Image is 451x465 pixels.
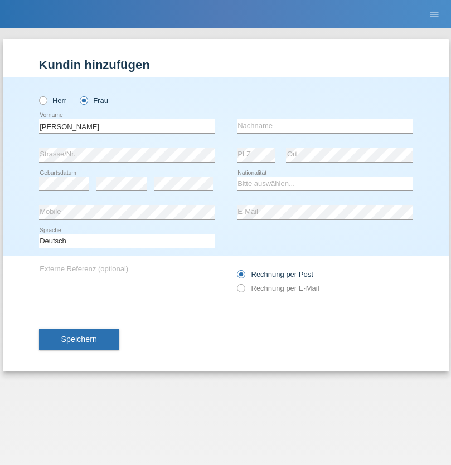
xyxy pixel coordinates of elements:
[423,11,445,17] a: menu
[237,284,244,298] input: Rechnung per E-Mail
[237,270,313,278] label: Rechnung per Post
[39,329,119,350] button: Speichern
[61,335,97,344] span: Speichern
[80,96,87,104] input: Frau
[80,96,108,105] label: Frau
[237,270,244,284] input: Rechnung per Post
[237,284,319,292] label: Rechnung per E-Mail
[39,96,46,104] input: Herr
[39,58,413,72] h1: Kundin hinzufügen
[429,9,440,20] i: menu
[39,96,67,105] label: Herr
